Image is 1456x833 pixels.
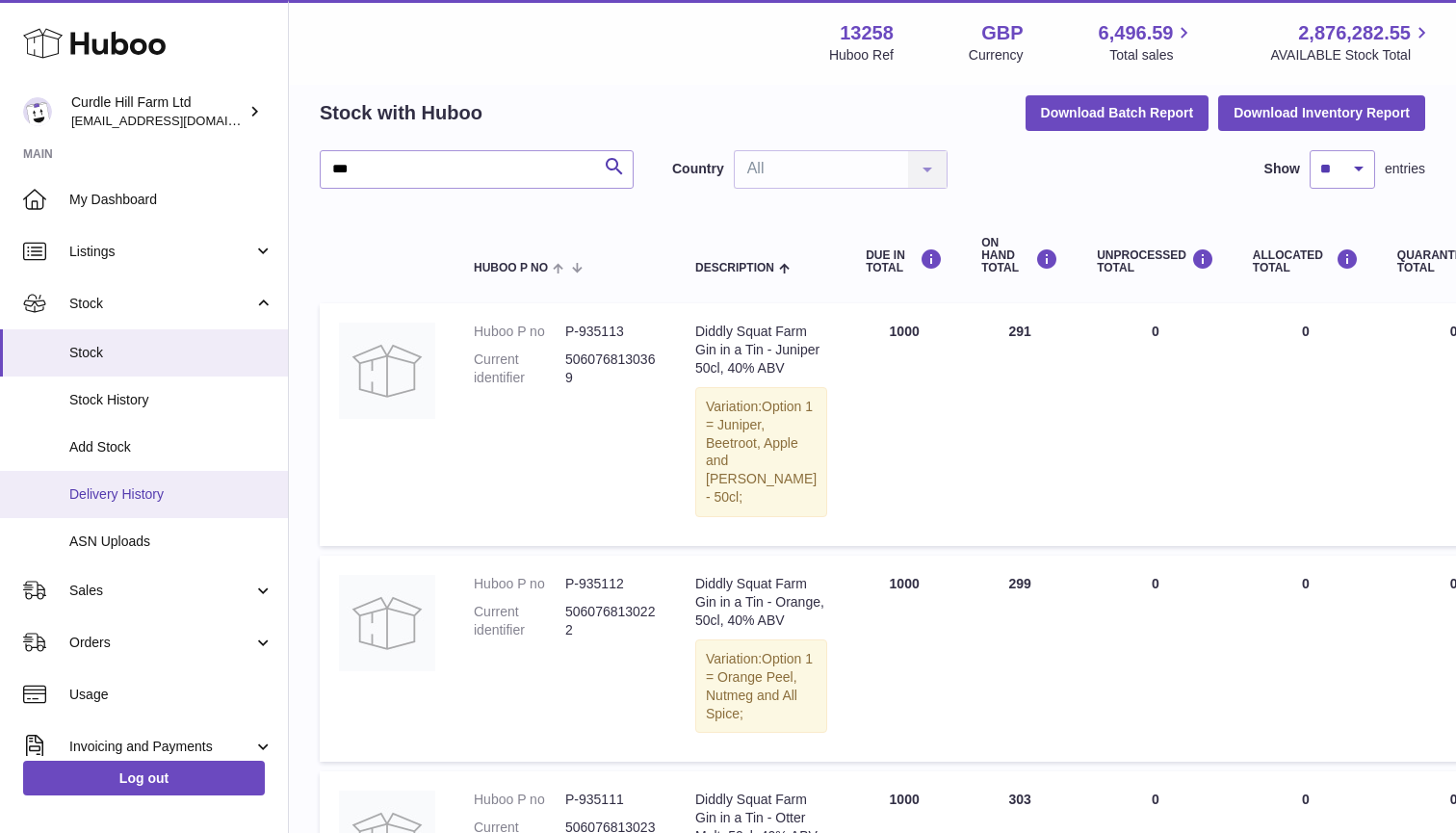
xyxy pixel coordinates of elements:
[69,582,253,600] span: Sales
[962,303,1078,546] td: 291
[695,262,774,274] span: Description
[69,295,253,313] span: Stock
[69,634,253,652] span: Orders
[23,761,265,795] a: Log out
[1234,303,1378,546] td: 0
[565,603,657,639] dd: 5060768130222
[69,438,273,456] span: Add Stock
[1097,248,1214,274] div: UNPROCESSED Total
[1026,95,1209,130] button: Download Batch Report
[1270,46,1433,65] span: AVAILABLE Stock Total
[846,556,962,762] td: 1000
[69,344,273,362] span: Stock
[339,323,435,419] img: product image
[1078,303,1234,546] td: 0
[1385,160,1425,178] span: entries
[1099,20,1174,46] span: 6,496.59
[695,387,827,517] div: Variation:
[474,603,565,639] dt: Current identifier
[672,160,724,178] label: Country
[69,243,253,261] span: Listings
[474,791,565,809] dt: Huboo P no
[840,20,894,46] strong: 13258
[565,575,657,593] dd: P-935112
[981,237,1058,275] div: ON HAND Total
[695,323,827,377] div: Diddly Squat Farm Gin in a Tin - Juniper 50cl, 40% ABV
[1298,20,1411,46] span: 2,876,282.55
[339,575,435,671] img: product image
[565,351,657,387] dd: 5060768130369
[706,651,813,721] span: Option 1 = Orange Peel, Nutmeg and All Spice;
[1253,248,1359,274] div: ALLOCATED Total
[969,46,1024,65] div: Currency
[69,485,273,504] span: Delivery History
[71,93,245,130] div: Curdle Hill Farm Ltd
[69,738,253,756] span: Invoicing and Payments
[1099,20,1196,65] a: 6,496.59 Total sales
[695,639,827,734] div: Variation:
[1264,160,1300,178] label: Show
[69,191,273,209] span: My Dashboard
[1109,46,1195,65] span: Total sales
[320,100,482,126] h2: Stock with Huboo
[706,399,817,505] span: Option 1 = Juniper, Beetroot, Apple and [PERSON_NAME] - 50cl;
[474,575,565,593] dt: Huboo P no
[71,113,283,128] span: [EMAIL_ADDRESS][DOMAIN_NAME]
[981,20,1023,46] strong: GBP
[829,46,894,65] div: Huboo Ref
[69,686,273,704] span: Usage
[1270,20,1433,65] a: 2,876,282.55 AVAILABLE Stock Total
[846,303,962,546] td: 1000
[695,575,827,630] div: Diddly Squat Farm Gin in a Tin - Orange, 50cl, 40% ABV
[474,323,565,341] dt: Huboo P no
[23,97,52,126] img: will@diddlysquatfarmshop.com
[1234,556,1378,762] td: 0
[866,248,943,274] div: DUE IN TOTAL
[962,556,1078,762] td: 299
[474,262,548,274] span: Huboo P no
[565,323,657,341] dd: P-935113
[1218,95,1425,130] button: Download Inventory Report
[69,391,273,409] span: Stock History
[69,533,273,551] span: ASN Uploads
[1078,556,1234,762] td: 0
[474,351,565,387] dt: Current identifier
[565,791,657,809] dd: P-935111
